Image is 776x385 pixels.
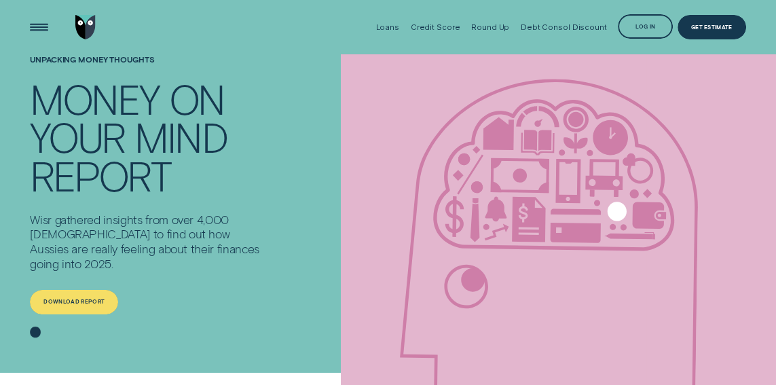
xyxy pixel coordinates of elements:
[376,22,399,32] div: Loans
[521,22,607,32] div: Debt Consol Discount
[678,15,746,39] a: Get Estimate
[169,79,225,117] div: On
[30,79,159,117] div: Money
[30,156,170,194] div: Report
[618,14,672,39] button: Log in
[411,22,460,32] div: Credit Score
[75,15,96,39] img: Wisr
[30,79,267,194] h4: Money On Your Mind Report
[30,290,118,314] a: Download report
[43,299,105,304] div: Download report
[30,213,267,272] p: Wisr gathered insights from over 4,000 [DEMOGRAPHIC_DATA] to find out how Aussies are really feel...
[30,54,267,79] h1: Unpacking money thoughts
[134,117,227,155] div: Mind
[27,15,52,39] button: Open Menu
[30,117,124,155] div: Your
[471,22,509,32] div: Round Up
